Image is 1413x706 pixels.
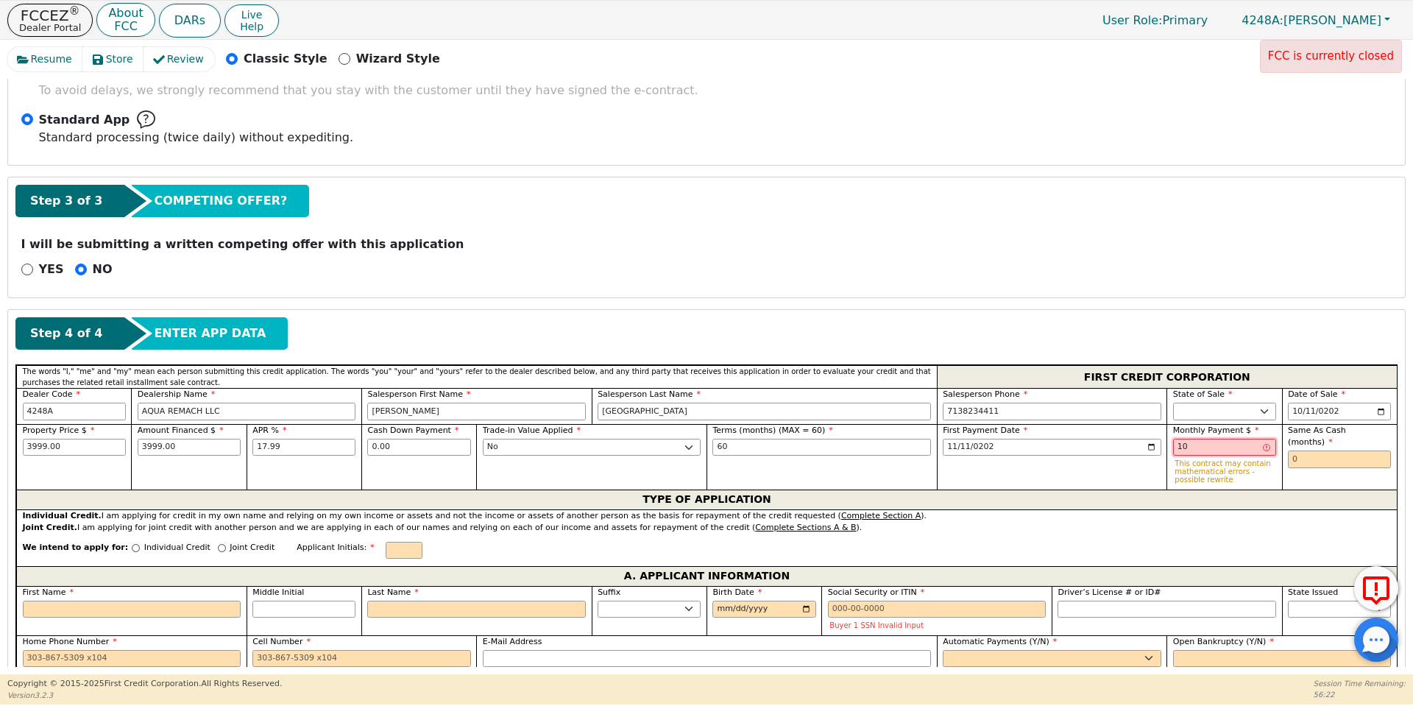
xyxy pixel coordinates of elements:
[943,403,1161,420] input: 303-867-5309 x104
[828,601,1047,618] input: 000-00-0000
[23,650,241,668] input: 303-867-5309 x104
[841,511,921,520] u: Complete Section A
[598,587,620,597] span: Suffix
[755,523,856,532] u: Complete Sections A & B
[23,542,129,566] span: We intend to apply for:
[712,587,762,597] span: Birth Date
[159,4,221,38] a: DARs
[23,637,117,646] span: Home Phone Number
[483,426,581,435] span: Trade-in Value Applied
[1314,678,1406,689] p: Session Time Remaining:
[598,389,701,399] span: Salesperson Last Name
[30,192,102,210] span: Step 3 of 3
[144,542,210,554] p: Individual Credit
[240,9,263,21] span: Live
[19,23,81,32] p: Dealer Portal
[23,522,1392,534] div: I am applying for joint credit with another person and we are applying in each of our names and r...
[483,637,542,646] span: E-Mail Address
[1288,587,1338,597] span: State Issued
[1268,49,1394,63] span: FCC is currently closed
[138,426,224,435] span: Amount Financed $
[1242,13,1381,27] span: [PERSON_NAME]
[7,678,282,691] p: Copyright © 2015- 2025 First Credit Corporation.
[252,650,471,668] input: 303-867-5309 x104
[21,236,1392,253] p: I will be submitting a written competing offer with this application
[712,601,815,618] input: YYYY-MM-DD
[943,439,1161,456] input: YYYY-MM-DD
[642,490,771,509] span: TYPE OF APPLICATION
[144,47,215,71] button: Review
[69,4,80,18] sup: ®
[367,587,418,597] span: Last Name
[1354,566,1398,610] button: Report Error to FCC
[154,192,287,210] span: COMPETING OFFER?
[106,52,133,67] span: Store
[19,8,81,23] p: FCCEZ
[1314,689,1406,700] p: 56:22
[7,47,83,71] button: Resume
[31,52,72,67] span: Resume
[367,426,458,435] span: Cash Down Payment
[240,21,263,32] span: Help
[230,542,275,554] p: Joint Credit
[167,52,204,67] span: Review
[367,389,470,399] span: Salesperson First Name
[39,111,130,129] span: Standard App
[1088,6,1222,35] a: User Role:Primary
[1102,13,1162,27] span: User Role :
[943,426,1027,435] span: First Payment Date
[23,511,102,520] strong: Individual Credit.
[23,389,80,399] span: Dealer Code
[1173,426,1259,435] span: Monthly Payment $
[1175,459,1274,484] p: This contract may contain mathematical errors - possible rewrite
[1058,587,1161,597] span: Driver’s License # or ID#
[7,690,282,701] p: Version 3.2.3
[39,64,1060,99] span: To avoid delays, we strongly recommend that you stay with the customer until they have signed the...
[93,261,113,278] p: NO
[828,587,924,597] span: Social Security or ITIN
[1242,13,1283,27] span: 4248A:
[943,637,1057,646] span: Automatic Payments (Y/N)
[224,4,279,37] button: LiveHelp
[108,7,143,19] p: About
[1173,389,1233,399] span: State of Sale
[1288,426,1346,448] span: Same As Cash (months)
[297,543,375,552] span: Applicant Initials:
[154,325,266,342] span: ENTER APP DATA
[1084,367,1250,386] span: FIRST CREDIT CORPORATION
[137,110,155,129] img: Help Bubble
[712,426,825,435] span: Terms (months) (MAX = 60)
[1173,439,1276,456] input: Hint: 101.53
[252,426,286,435] span: APR %
[1288,451,1391,468] input: 0
[138,389,216,399] span: Dealership Name
[1173,637,1274,646] span: Open Bankruptcy (Y/N)
[1288,389,1345,399] span: Date of Sale
[82,47,144,71] button: Store
[30,325,102,342] span: Step 4 of 4
[96,3,155,38] button: AboutFCC
[1088,6,1222,35] p: Primary
[108,21,143,32] p: FCC
[252,587,304,597] span: Middle Initial
[1226,9,1406,32] button: 4248A:[PERSON_NAME]
[23,426,95,435] span: Property Price $
[39,130,354,144] span: Standard processing (twice daily) without expediting.
[39,261,64,278] p: YES
[1288,403,1391,420] input: YYYY-MM-DD
[624,567,790,586] span: A. APPLICANT INFORMATION
[7,4,93,37] button: FCCEZ®Dealer Portal
[23,510,1392,523] div: I am applying for credit in my own name and relying on my own income or assets and not the income...
[252,439,355,456] input: xx.xx%
[201,679,282,688] span: All Rights Reserved.
[943,389,1027,399] span: Salesperson Phone
[356,50,440,68] p: Wizard Style
[252,637,311,646] span: Cell Number
[16,365,937,388] div: The words "I," "me" and "my" mean each person submitting this credit application. The words "you"...
[244,50,327,68] p: Classic Style
[829,621,1044,629] p: Buyer 1 SSN Invalid Input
